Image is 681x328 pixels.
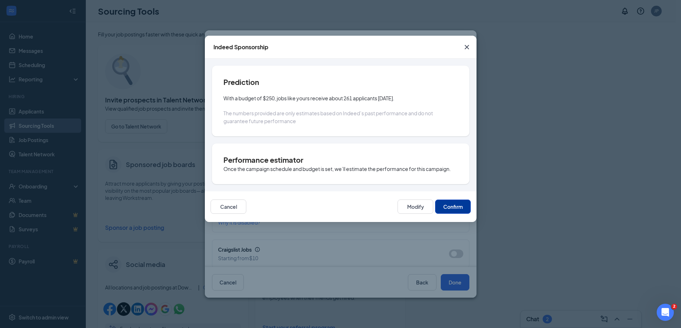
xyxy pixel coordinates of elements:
button: Confirm [435,200,471,214]
span: With a budget of $250, jobs like yours receive about 261 applicants [DATE]. [223,95,394,101]
span: The numbers provided are only estimates based on Indeed’s past performance and do not guarantee f... [223,110,433,124]
span: Once the campaign schedule and budget is set, we’ll estimate the performance for this campaign. [223,166,451,172]
iframe: Intercom live chat [657,304,674,321]
h4: Performance estimator [223,155,458,165]
button: Close [457,36,477,59]
span: 2 [671,304,677,309]
div: Indeed Sponsorship [213,43,268,51]
svg: Cross [463,43,471,51]
button: Cancel [211,200,246,214]
button: Modify [398,200,433,214]
h4: Prediction [223,77,458,87]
